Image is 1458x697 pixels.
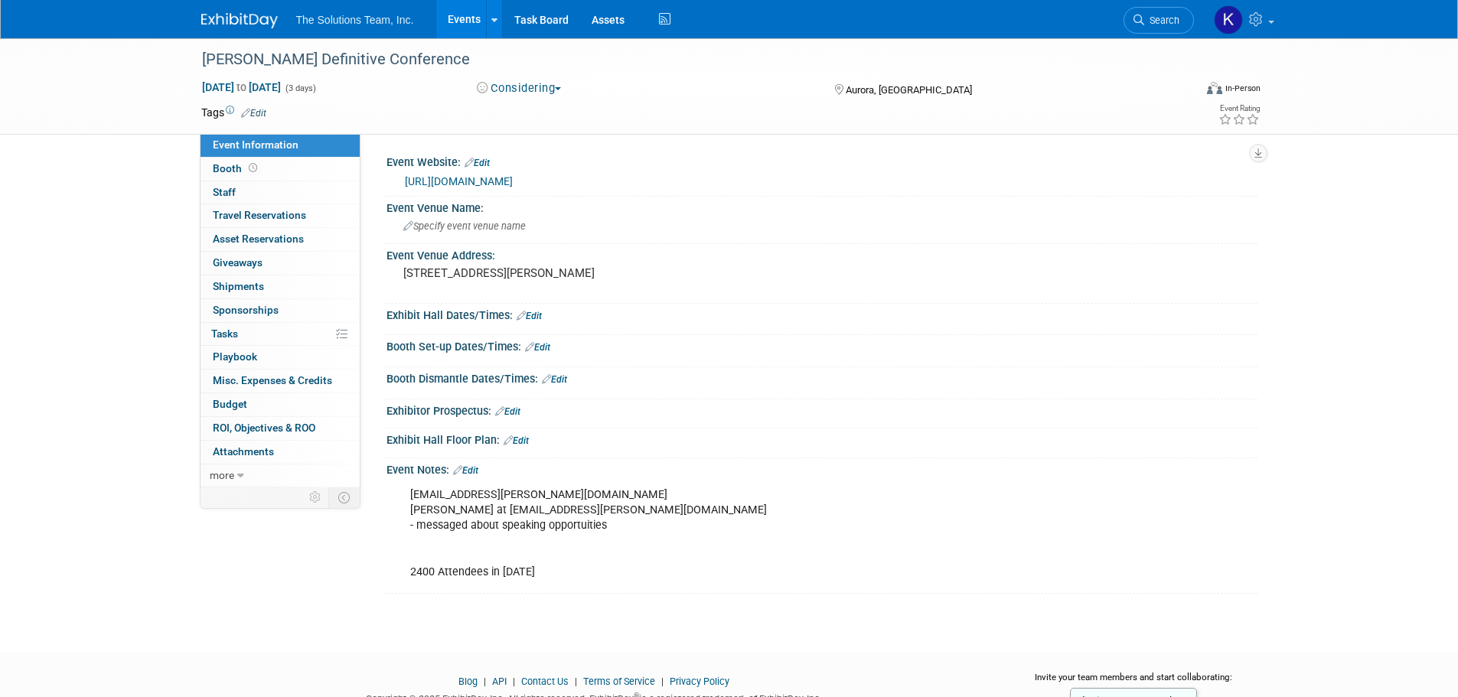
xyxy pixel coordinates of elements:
[405,175,513,187] a: [URL][DOMAIN_NAME]
[1207,82,1222,94] img: Format-Inperson.png
[1124,7,1194,34] a: Search
[213,398,247,410] span: Budget
[387,335,1257,355] div: Booth Set-up Dates/Times:
[387,244,1257,263] div: Event Venue Address:
[201,441,360,464] a: Attachments
[495,406,520,417] a: Edit
[471,80,567,96] button: Considering
[213,209,306,221] span: Travel Reservations
[241,108,266,119] a: Edit
[201,275,360,298] a: Shipments
[284,83,316,93] span: (3 days)
[1214,5,1243,34] img: Kaelon Harris
[213,186,236,198] span: Staff
[213,304,279,316] span: Sponsorships
[1144,15,1179,26] span: Search
[201,80,282,94] span: [DATE] [DATE]
[201,370,360,392] a: Misc. Expenses & Credits
[328,487,360,507] td: Toggle Event Tabs
[201,13,278,28] img: ExhibitDay
[201,134,360,157] a: Event Information
[387,399,1257,419] div: Exhibitor Prospectus:
[1225,83,1261,94] div: In-Person
[571,676,581,687] span: |
[213,280,264,292] span: Shipments
[201,299,360,322] a: Sponsorships
[1218,105,1260,112] div: Event Rating
[465,158,490,168] a: Edit
[201,323,360,346] a: Tasks
[458,676,478,687] a: Blog
[213,162,260,174] span: Booth
[387,458,1257,478] div: Event Notes:
[403,220,526,232] span: Specify event venue name
[509,676,519,687] span: |
[213,350,257,363] span: Playbook
[521,676,569,687] a: Contact Us
[504,435,529,446] a: Edit
[213,233,304,245] span: Asset Reservations
[201,417,360,440] a: ROI, Objectives & ROO
[387,304,1257,324] div: Exhibit Hall Dates/Times:
[201,158,360,181] a: Booth
[234,81,249,93] span: to
[583,676,655,687] a: Terms of Service
[201,393,360,416] a: Budget
[213,445,274,458] span: Attachments
[387,367,1257,387] div: Booth Dismantle Dates/Times:
[213,138,298,151] span: Event Information
[201,105,266,120] td: Tags
[657,676,667,687] span: |
[1104,80,1261,103] div: Event Format
[403,266,732,280] pre: [STREET_ADDRESS][PERSON_NAME]
[525,342,550,353] a: Edit
[542,374,567,385] a: Edit
[201,181,360,204] a: Staff
[670,676,729,687] a: Privacy Policy
[400,480,1089,587] div: [EMAIL_ADDRESS][PERSON_NAME][DOMAIN_NAME] [PERSON_NAME] at [EMAIL_ADDRESS][PERSON_NAME][DOMAIN_NA...
[201,228,360,251] a: Asset Reservations
[201,252,360,275] a: Giveaways
[201,464,360,487] a: more
[387,151,1257,171] div: Event Website:
[387,428,1257,448] div: Exhibit Hall Floor Plan:
[246,162,260,174] span: Booth not reserved yet
[453,465,478,476] a: Edit
[213,256,263,269] span: Giveaways
[201,204,360,227] a: Travel Reservations
[213,374,332,386] span: Misc. Expenses & Credits
[492,676,507,687] a: API
[201,346,360,369] a: Playbook
[1010,671,1257,694] div: Invite your team members and start collaborating:
[210,469,234,481] span: more
[211,327,238,340] span: Tasks
[517,311,542,321] a: Edit
[387,197,1257,216] div: Event Venue Name:
[846,84,972,96] span: Aurora, [GEOGRAPHIC_DATA]
[213,422,315,434] span: ROI, Objectives & ROO
[197,46,1171,73] div: [PERSON_NAME] Definitive Conference
[302,487,329,507] td: Personalize Event Tab Strip
[480,676,490,687] span: |
[296,14,414,26] span: The Solutions Team, Inc.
